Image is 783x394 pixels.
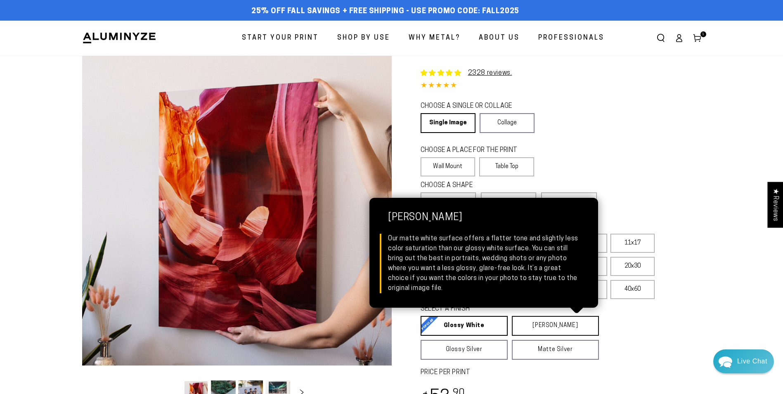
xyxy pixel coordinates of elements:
[331,27,396,49] a: Shop By Use
[402,27,466,49] a: Why Metal?
[421,340,508,360] a: Glossy Silver
[421,181,528,190] legend: CHOOSE A SHAPE
[473,27,526,49] a: About Us
[737,349,767,373] div: Contact Us Directly
[388,234,580,293] div: Our matte white surface offers a flatter tone and slightly less color saturation than our glossy ...
[251,7,519,16] span: 25% off FALL Savings + Free Shipping - Use Promo Code: FALL2025
[512,340,599,360] a: Matte Silver
[702,31,705,37] span: 1
[468,70,512,76] a: 2328 reviews.
[497,197,520,207] span: Square
[421,102,527,111] legend: CHOOSE A SINGLE OR COLLAGE
[236,27,325,49] a: Start Your Print
[242,32,319,44] span: Start Your Print
[421,368,701,377] label: PRICE PER PRINT
[409,32,460,44] span: Why Metal?
[388,212,580,234] strong: [PERSON_NAME]
[767,182,783,228] div: Click to open Judge.me floating reviews tab
[538,32,604,44] span: Professionals
[479,157,534,176] label: Table Top
[421,316,508,336] a: Glossy White
[480,113,535,133] a: Collage
[421,113,475,133] a: Single Image
[479,32,520,44] span: About Us
[421,146,527,155] legend: CHOOSE A PLACE FOR THE PRINT
[432,197,465,207] span: Rectangle
[652,29,670,47] summary: Search our site
[713,349,774,373] div: Chat widget toggle
[610,257,655,276] label: 20x30
[82,32,156,44] img: Aluminyze
[421,304,579,314] legend: SELECT A FINISH
[610,280,655,299] label: 40x60
[610,234,655,253] label: 11x17
[512,316,599,336] a: [PERSON_NAME]
[421,157,475,176] label: Wall Mount
[532,27,610,49] a: Professionals
[421,80,701,92] div: 4.85 out of 5.0 stars
[337,32,390,44] span: Shop By Use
